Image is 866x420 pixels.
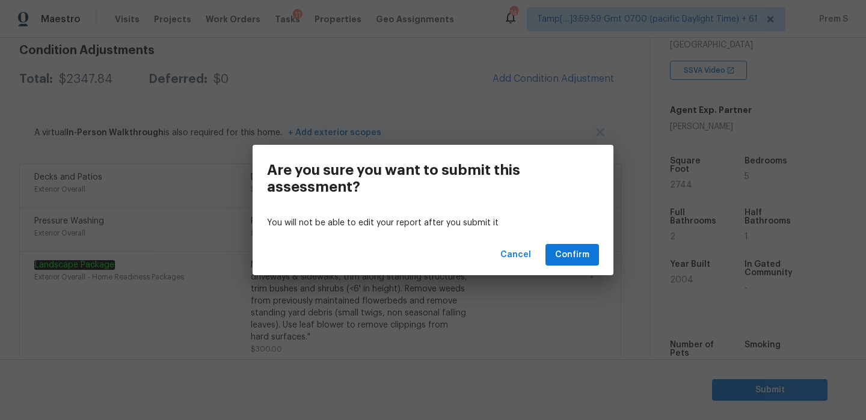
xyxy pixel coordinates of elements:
[555,248,589,263] span: Confirm
[545,244,599,266] button: Confirm
[267,217,599,230] p: You will not be able to edit your report after you submit it
[267,162,545,195] h3: Are you sure you want to submit this assessment?
[500,248,531,263] span: Cancel
[496,244,536,266] button: Cancel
